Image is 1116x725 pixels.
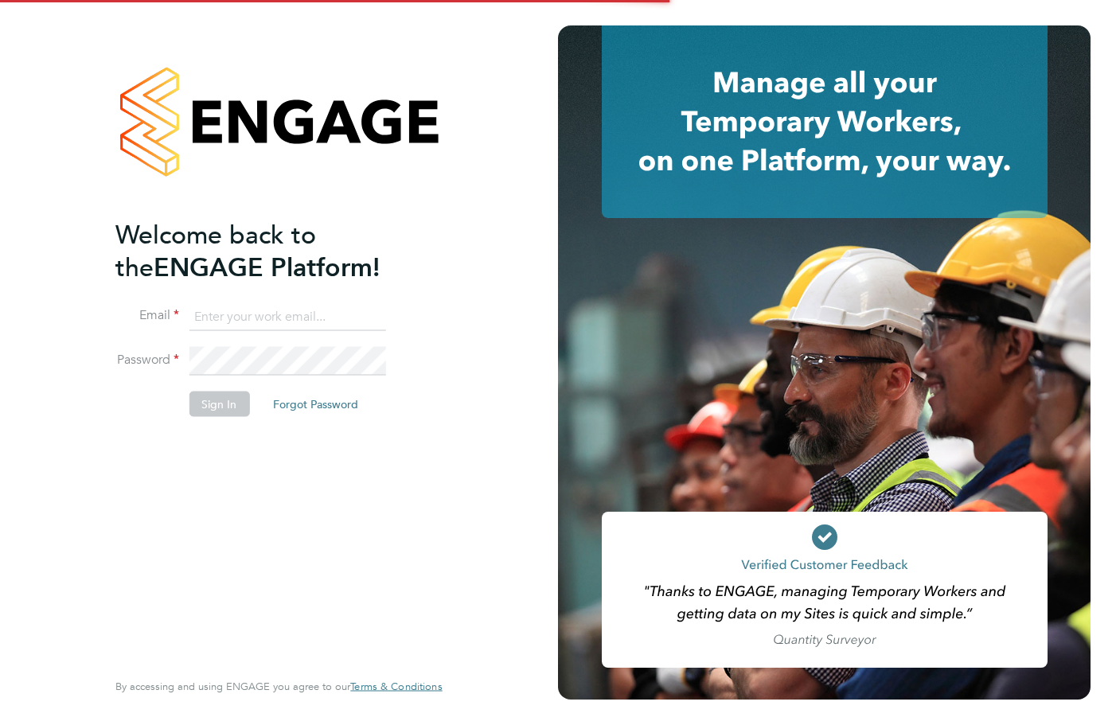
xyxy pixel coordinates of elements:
[115,219,316,283] span: Welcome back to the
[115,307,179,324] label: Email
[115,218,426,283] h2: ENGAGE Platform!
[115,680,442,693] span: By accessing and using ENGAGE you agree to our
[189,392,249,417] button: Sign In
[189,302,385,331] input: Enter your work email...
[350,680,442,693] a: Terms & Conditions
[260,392,371,417] button: Forgot Password
[115,352,179,368] label: Password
